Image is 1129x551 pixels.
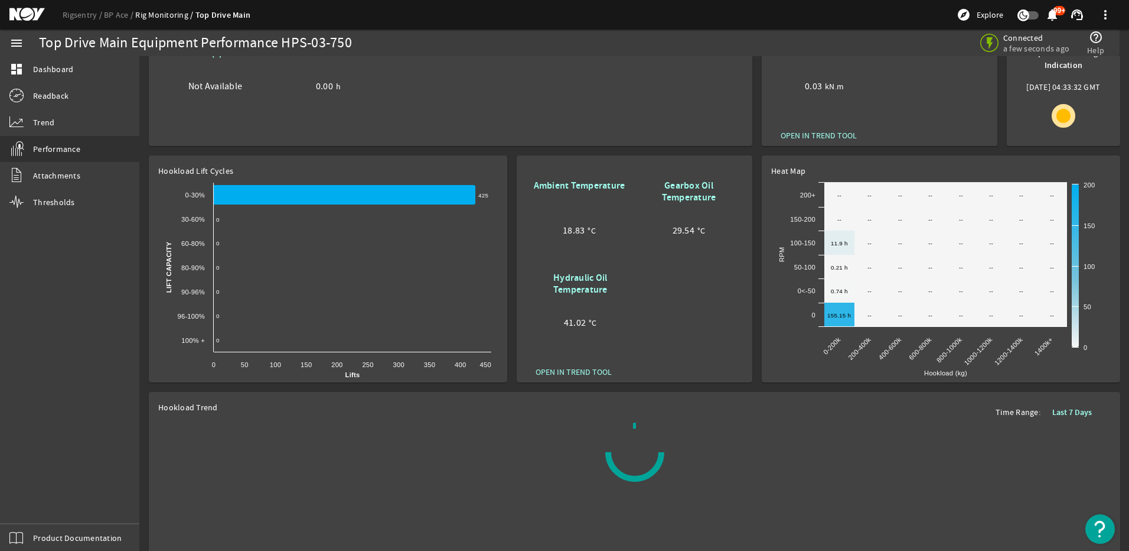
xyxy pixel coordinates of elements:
[977,9,1003,21] span: Explore
[33,143,80,155] span: Performance
[867,192,872,199] text: --
[790,216,815,223] text: 150-200
[662,179,716,203] b: Gearbox Oil Temperature
[393,361,404,368] text: 300
[963,336,994,367] text: 1000-1200k
[957,8,971,22] mat-icon: explore
[812,312,815,319] text: 0
[837,216,841,223] text: --
[1019,264,1023,271] text: --
[928,216,932,223] text: --
[867,312,872,319] text: --
[1046,9,1058,21] button: 99+
[898,264,902,271] text: --
[212,361,216,368] text: 0
[1033,336,1055,357] text: 1400k+
[1087,44,1104,56] span: Help
[1019,312,1023,319] text: --
[825,80,844,92] span: kN.m
[336,80,341,92] span: h
[867,264,872,271] text: --
[959,240,963,247] text: --
[924,370,967,377] text: Hookload (kg)
[771,125,866,146] button: OPEN IN TREND TOOL
[837,192,841,199] text: --
[898,288,902,294] text: --
[989,264,993,271] text: --
[1089,30,1103,44] mat-icon: help_outline
[362,361,373,368] text: 250
[181,289,205,296] text: 90-96%
[33,196,75,208] span: Thresholds
[1084,222,1095,229] text: 150
[181,216,205,223] text: 30-60%
[564,317,586,329] span: 41.02
[331,361,342,368] text: 200
[935,336,964,364] text: 800-1000k
[1003,33,1069,43] span: Connected
[781,129,857,141] span: OPEN IN TREND TOOL
[928,192,932,199] text: --
[316,80,333,92] span: 0.00
[158,401,218,423] span: Hookload Trend
[928,288,932,294] text: --
[1084,303,1091,310] text: 50
[989,216,993,223] text: --
[673,225,694,236] span: 29.54
[1050,264,1054,271] text: --
[827,312,851,319] text: 155.15 h
[33,532,122,544] span: Product Documentation
[898,192,902,199] text: --
[1052,407,1092,418] b: Last 7 Days
[928,240,932,247] text: --
[959,264,963,271] text: --
[135,9,195,20] a: Rig Monitoring
[63,9,104,20] a: Rigsentry
[33,170,80,181] span: Attachments
[822,336,842,356] text: 0-200k
[996,401,1101,423] div: Time Range:
[424,361,435,368] text: 350
[588,225,596,236] span: °C
[831,240,848,247] text: 11.9 h
[952,5,1008,24] button: Explore
[345,371,360,378] text: Lifts
[536,366,612,378] span: OPEN IN TREND TOOL
[589,317,597,329] span: °C
[1084,344,1087,351] text: 0
[241,361,249,368] text: 50
[534,179,625,192] b: Ambient Temperature
[177,313,205,320] text: 96-100%
[989,192,993,199] text: --
[805,80,822,92] span: 0.03
[1050,216,1054,223] text: --
[831,288,848,294] text: 0.74 h
[9,62,24,76] mat-icon: dashboard
[989,288,993,294] text: --
[1085,514,1115,544] button: Open Resource Center
[33,63,73,75] span: Dashboard
[1003,43,1069,54] span: a few seconds ago
[959,216,963,223] text: --
[1043,401,1101,423] button: Last 7 Days
[993,336,1024,367] text: 1200-1400k
[33,90,68,102] span: Readback
[216,216,220,223] text: 0
[831,264,848,271] text: 0.21 h
[165,242,172,293] text: Lift Capacity
[563,225,585,236] span: 18.83
[989,312,993,319] text: --
[526,361,621,383] button: OPEN IN TREND TOOL
[898,240,902,247] text: --
[181,264,205,271] text: 80-90%
[33,116,54,128] span: Trend
[928,312,932,319] text: --
[1070,8,1084,22] mat-icon: support_agent
[1091,1,1120,29] button: more_vert
[1050,312,1054,319] text: --
[216,264,220,271] text: 0
[794,264,815,271] text: 50-100
[9,36,24,50] mat-icon: menu
[270,361,281,368] text: 100
[1084,263,1095,270] text: 100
